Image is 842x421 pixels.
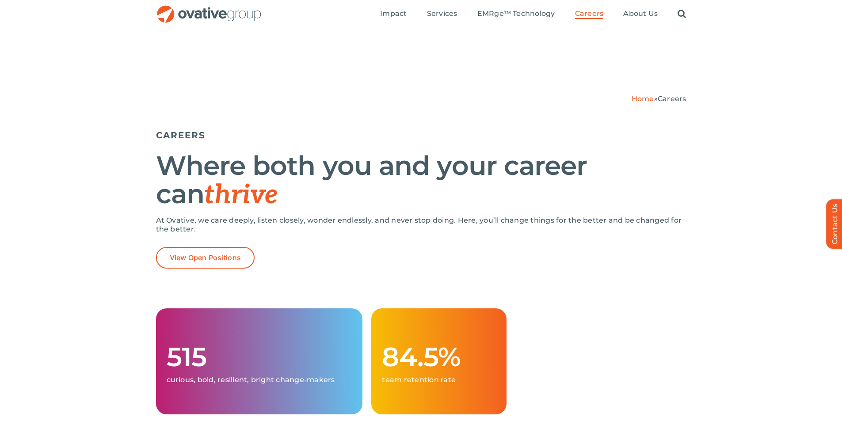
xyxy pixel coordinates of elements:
a: Services [427,9,457,19]
a: Search [678,9,686,19]
span: Services [427,9,457,18]
a: Careers [575,9,604,19]
a: View Open Positions [156,247,255,269]
h5: CAREERS [156,130,686,140]
h1: Where both you and your career can [156,152,686,209]
span: Careers [658,95,686,103]
p: curious, bold, resilient, bright change-makers [167,375,352,384]
span: EMRge™ Technology [477,9,555,18]
a: OG_Full_horizontal_RGB [156,4,262,13]
h1: 515 [167,343,352,371]
a: Home [632,95,654,103]
a: Impact [380,9,407,19]
h1: 84.5% [382,343,495,371]
span: About Us [623,9,658,18]
p: team retention rate [382,375,495,384]
span: thrive [204,179,278,211]
span: » [632,95,686,103]
p: At Ovative, we care deeply, listen closely, wonder endlessly, and never stop doing. Here, you’ll ... [156,216,686,234]
span: Careers [575,9,604,18]
a: About Us [623,9,658,19]
span: Impact [380,9,407,18]
span: View Open Positions [170,254,241,262]
a: EMRge™ Technology [477,9,555,19]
